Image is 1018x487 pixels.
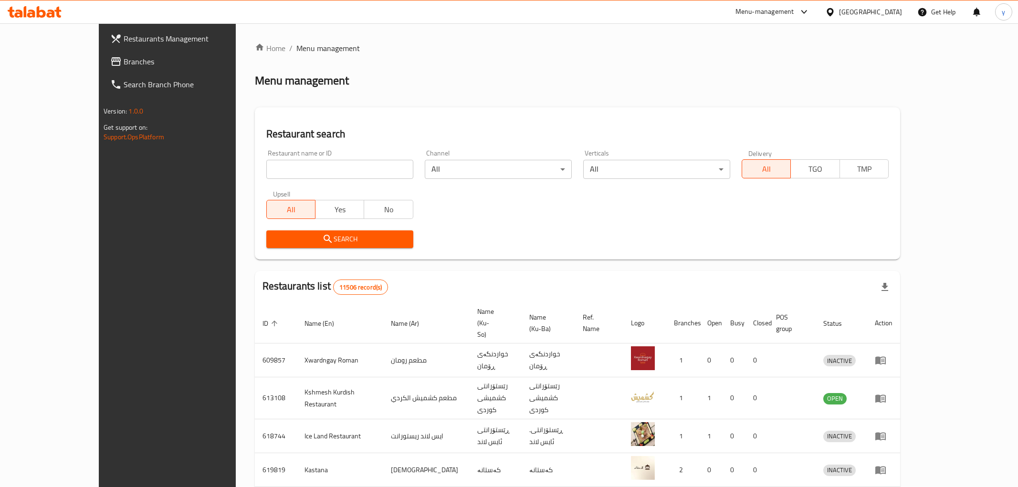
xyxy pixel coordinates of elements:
[470,453,522,487] td: کەستانە
[255,419,297,453] td: 618744
[315,200,364,219] button: Yes
[723,453,745,487] td: 0
[631,422,655,446] img: Ice Land Restaurant
[266,200,315,219] button: All
[274,233,406,245] span: Search
[723,419,745,453] td: 0
[383,377,470,419] td: مطعم كشميش الكردي
[266,127,889,141] h2: Restaurant search
[666,343,700,377] td: 1
[700,377,723,419] td: 1
[823,393,847,404] div: OPEN
[666,303,700,343] th: Branches
[297,343,383,377] td: Xwardngay Roman
[104,105,127,117] span: Version:
[522,419,575,453] td: .ڕێستۆرانتی ئایس لاند
[124,33,261,44] span: Restaurants Management
[297,453,383,487] td: Kastana
[103,50,269,73] a: Branches
[522,343,575,377] td: خواردنگەی ڕۆمان
[522,377,575,419] td: رێستۆرانتی کشمیشى كوردى
[364,200,413,219] button: No
[823,393,847,404] span: OPEN
[823,355,856,366] span: INACTIVE
[266,160,413,179] input: Search for restaurant name or ID..
[296,42,360,54] span: Menu management
[383,453,470,487] td: [DEMOGRAPHIC_DATA]
[470,343,522,377] td: خواردنگەی ڕۆمان
[723,377,745,419] td: 0
[745,377,768,419] td: 0
[844,162,885,176] span: TMP
[700,453,723,487] td: 0
[297,419,383,453] td: Ice Land Restaurant
[383,343,470,377] td: مطعم رومان
[529,311,564,334] span: Name (Ku-Ba)
[304,318,346,329] span: Name (En)
[790,159,840,178] button: TGO
[623,303,666,343] th: Logo
[700,419,723,453] td: 1
[823,318,854,329] span: Status
[334,283,388,292] span: 11506 record(s)
[700,343,723,377] td: 0
[776,311,804,334] span: POS group
[748,150,772,156] label: Delivery
[795,162,836,176] span: TGO
[297,377,383,419] td: Kshmesh Kurdish Restaurant
[255,343,297,377] td: 609857
[255,453,297,487] td: 619819
[319,203,360,217] span: Yes
[391,318,431,329] span: Name (Ar)
[255,42,900,54] nav: breadcrumb
[723,343,745,377] td: 0
[723,303,745,343] th: Busy
[631,456,655,480] img: Kastana
[631,346,655,370] img: Xwardngay Roman
[823,431,856,442] span: INACTIVE
[103,73,269,96] a: Search Branch Phone
[333,280,388,295] div: Total records count
[262,279,388,295] h2: Restaurants list
[700,303,723,343] th: Open
[271,203,312,217] span: All
[470,419,522,453] td: ڕێستۆرانتی ئایس لاند
[255,42,285,54] a: Home
[255,73,349,88] h2: Menu management
[735,6,794,18] div: Menu-management
[745,419,768,453] td: 0
[477,306,510,340] span: Name (Ku-So)
[470,377,522,419] td: رێستۆرانتی کشمیشى كوردى
[522,453,575,487] td: کەستانە
[104,131,164,143] a: Support.OpsPlatform
[583,311,612,334] span: Ref. Name
[262,318,281,329] span: ID
[875,393,892,404] div: Menu
[124,56,261,67] span: Branches
[255,377,297,419] td: 613108
[666,377,700,419] td: 1
[823,465,856,476] span: INACTIVE
[745,453,768,487] td: 0
[273,190,291,197] label: Upsell
[839,7,902,17] div: [GEOGRAPHIC_DATA]
[867,303,900,343] th: Action
[1002,7,1005,17] span: y
[746,162,787,176] span: All
[631,384,655,408] img: Kshmesh Kurdish Restaurant
[128,105,143,117] span: 1.0.0
[383,419,470,453] td: ايس لاند ريستورانت
[873,276,896,299] div: Export file
[583,160,730,179] div: All
[103,27,269,50] a: Restaurants Management
[840,159,889,178] button: TMP
[823,355,856,366] div: INACTIVE
[745,343,768,377] td: 0
[104,121,147,134] span: Get support on:
[266,230,413,248] button: Search
[745,303,768,343] th: Closed
[875,464,892,476] div: Menu
[875,354,892,366] div: Menu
